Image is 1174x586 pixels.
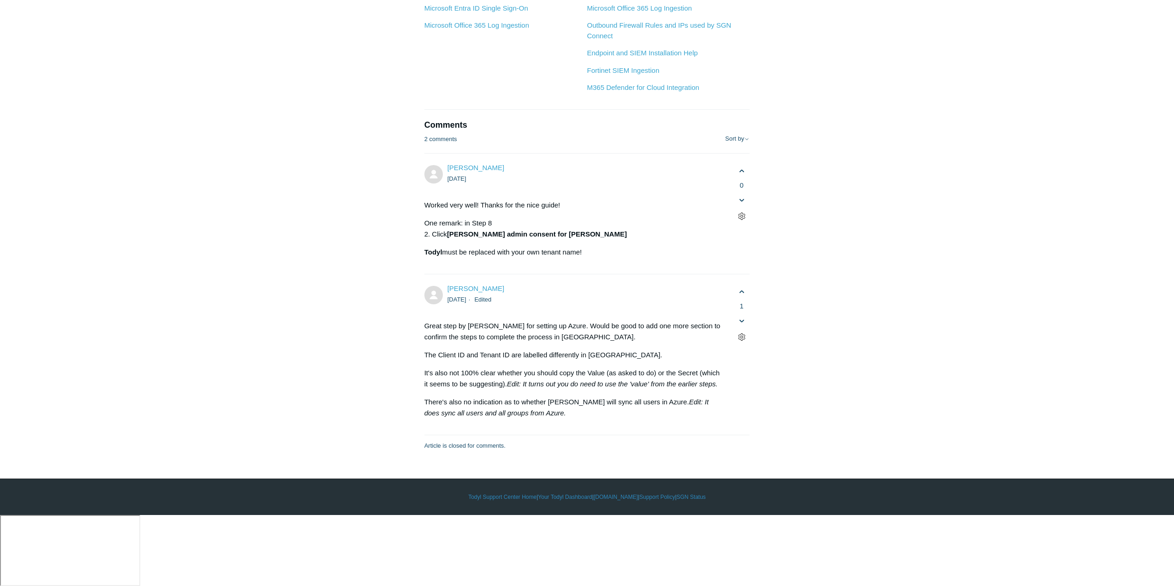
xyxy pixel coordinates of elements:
a: [PERSON_NAME] [447,164,504,172]
li: Edited [474,296,491,303]
p: Great step by [PERSON_NAME] for setting up Azure. Would be good to add one more section to confir... [424,320,725,343]
a: Endpoint and SIEM Installation Help [587,49,697,57]
a: [PERSON_NAME] [447,284,504,292]
a: Outbound Firewall Rules and IPs used by SGN Connect [587,21,731,40]
p: Worked very well! Thanks for the nice guide! [424,200,725,211]
span: 1 [733,301,750,312]
p: It's also not 100% clear whether you should copy the Value (as asked to do) or the Secret (which ... [424,367,725,390]
a: Todyl Support Center Home [468,493,536,501]
p: The Client ID and Tenant ID are labelled differently in [GEOGRAPHIC_DATA]. [424,349,725,361]
h2: Comments [424,119,750,131]
span: 0 [733,180,750,191]
button: This comment was helpful [733,284,750,300]
button: Sort by [725,136,750,142]
button: Comment actions [733,208,750,225]
span: Stuart Brown [447,284,504,292]
strong: [PERSON_NAME] admin consent for [PERSON_NAME] [447,230,627,238]
p: There's also no indication as to whether [PERSON_NAME] will sync all users in Azure. [424,397,725,419]
strong: Todyl [424,248,442,256]
p: must be replaced with your own tenant name! [424,247,725,258]
span: Erwin Geirnaert [447,164,504,172]
a: [DOMAIN_NAME] [594,493,638,501]
p: 2 comments [424,135,457,144]
a: Support Policy [639,493,675,501]
div: | | | | [320,493,855,501]
a: Microsoft Office 365 Log Ingestion [424,21,529,29]
time: 08/23/2021, 04:44 [447,296,466,303]
a: Microsoft Office 365 Log Ingestion [587,4,691,12]
a: SGN Status [677,493,706,501]
button: This comment was helpful [733,163,750,179]
a: Microsoft Entra ID Single Sign-On [424,4,528,12]
p: Article is closed for comments. [424,441,506,450]
p: One remark: in Step 8 2. Click [424,218,725,240]
a: Your Todyl Dashboard [538,493,592,501]
button: This comment was not helpful [733,192,750,208]
em: Edit: It turns out you do need to use the 'value' from the earlier steps. [507,380,718,388]
a: Fortinet SIEM Ingestion [587,66,659,74]
button: This comment was not helpful [733,313,750,329]
time: 06/07/2021, 11:45 [447,175,466,182]
button: Comment actions [733,329,750,345]
a: M365 Defender for Cloud Integration [587,83,699,91]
